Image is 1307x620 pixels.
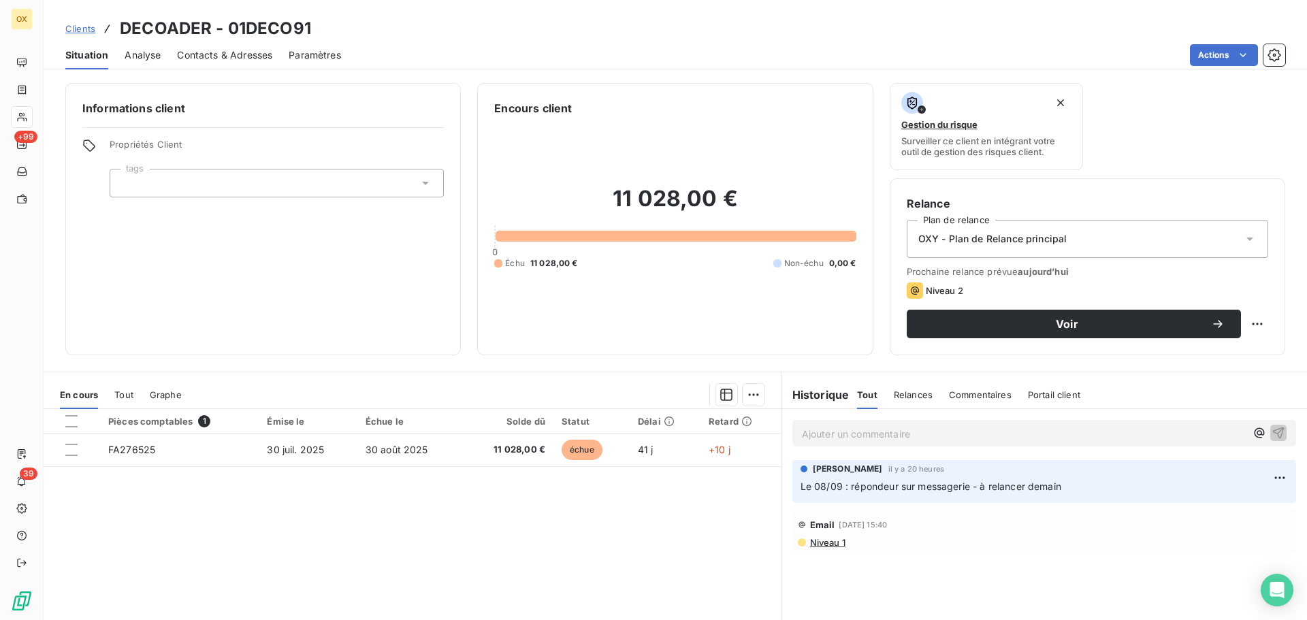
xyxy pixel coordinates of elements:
span: OXY - Plan de Relance principal [918,232,1067,246]
span: +99 [14,131,37,143]
div: Délai [638,416,692,427]
h6: Encours client [494,100,572,116]
span: Contacts & Adresses [177,48,272,62]
button: Actions [1190,44,1258,66]
span: [DATE] 15:40 [839,521,887,529]
span: Propriétés Client [110,139,444,158]
span: 11 028,00 € [471,443,545,457]
span: Clients [65,23,95,34]
a: Clients [65,22,95,35]
span: Situation [65,48,108,62]
div: Statut [562,416,622,427]
span: Tout [857,389,877,400]
span: échue [562,440,602,460]
span: 39 [20,468,37,480]
span: [PERSON_NAME] [813,463,883,475]
span: En cours [60,389,98,400]
span: 30 juil. 2025 [267,444,324,455]
span: 30 août 2025 [366,444,428,455]
h3: DECOADER - 01DECO91 [120,16,311,41]
div: OX [11,8,33,30]
span: Niveau 2 [926,285,963,296]
span: Analyse [125,48,161,62]
span: Prochaine relance prévue [907,266,1268,277]
h2: 11 028,00 € [494,185,856,226]
span: il y a 20 heures [888,465,944,473]
h6: Relance [907,195,1268,212]
span: aujourd’hui [1018,266,1069,277]
button: Gestion du risqueSurveiller ce client en intégrant votre outil de gestion des risques client. [890,83,1084,170]
span: Graphe [150,389,182,400]
h6: Informations client [82,100,444,116]
h6: Historique [781,387,850,403]
span: Relances [894,389,933,400]
div: Pièces comptables [108,415,251,427]
span: Surveiller ce client en intégrant votre outil de gestion des risques client. [901,135,1072,157]
span: Email [810,519,835,530]
span: Niveau 1 [809,537,845,548]
div: Échue le [366,416,455,427]
span: Le 08/09 : répondeur sur messagerie - à relancer demain [801,480,1061,492]
span: +10 j [709,444,730,455]
span: Voir [923,319,1211,329]
div: Solde dû [471,416,545,427]
span: 0 [492,246,498,257]
span: Commentaires [949,389,1012,400]
span: Portail client [1028,389,1080,400]
span: FA276525 [108,444,155,455]
span: 0,00 € [829,257,856,270]
span: Paramètres [289,48,341,62]
input: Ajouter une valeur [121,177,132,189]
img: Logo LeanPay [11,590,33,612]
span: Tout [114,389,133,400]
span: 41 j [638,444,653,455]
div: Open Intercom Messenger [1261,574,1293,606]
div: Émise le [267,416,349,427]
span: Échu [505,257,525,270]
div: Retard [709,416,773,427]
button: Voir [907,310,1241,338]
span: 1 [198,415,210,427]
span: Gestion du risque [901,119,978,130]
span: Non-échu [784,257,824,270]
span: 11 028,00 € [530,257,578,270]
